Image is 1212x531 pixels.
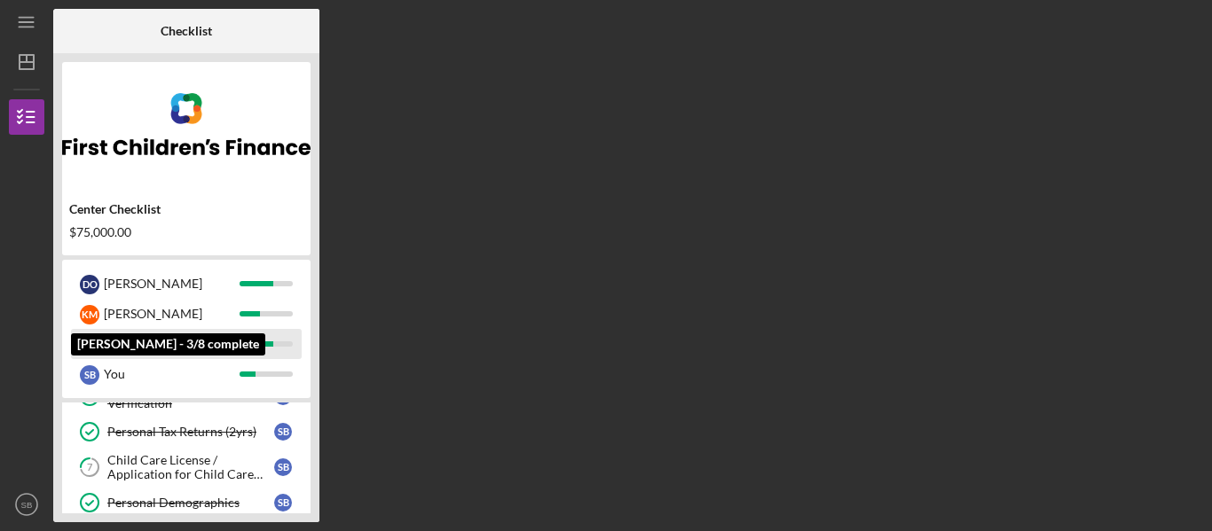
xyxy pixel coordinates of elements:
[69,225,303,239] div: $75,000.00
[104,299,240,329] div: [PERSON_NAME]
[9,487,44,522] button: SB
[274,494,292,511] div: S B
[104,269,240,299] div: [PERSON_NAME]
[71,414,302,449] a: Personal Tax Returns (2yrs)SB
[21,500,33,510] text: SB
[274,423,292,441] div: S B
[80,335,99,355] div: M P
[80,365,99,385] div: S B
[104,359,240,389] div: You
[80,275,99,294] div: D O
[80,305,99,324] div: K M
[107,496,274,510] div: Personal Demographics
[87,462,93,473] tspan: 7
[107,425,274,439] div: Personal Tax Returns (2yrs)
[104,329,240,359] div: [PERSON_NAME]
[71,485,302,520] a: Personal DemographicsSB
[62,71,311,177] img: Product logo
[161,24,212,38] b: Checklist
[69,202,303,216] div: Center Checklist
[71,449,302,485] a: 7Child Care License / Application for Child Care LicenseSB
[274,458,292,476] div: S B
[107,453,274,481] div: Child Care License / Application for Child Care License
